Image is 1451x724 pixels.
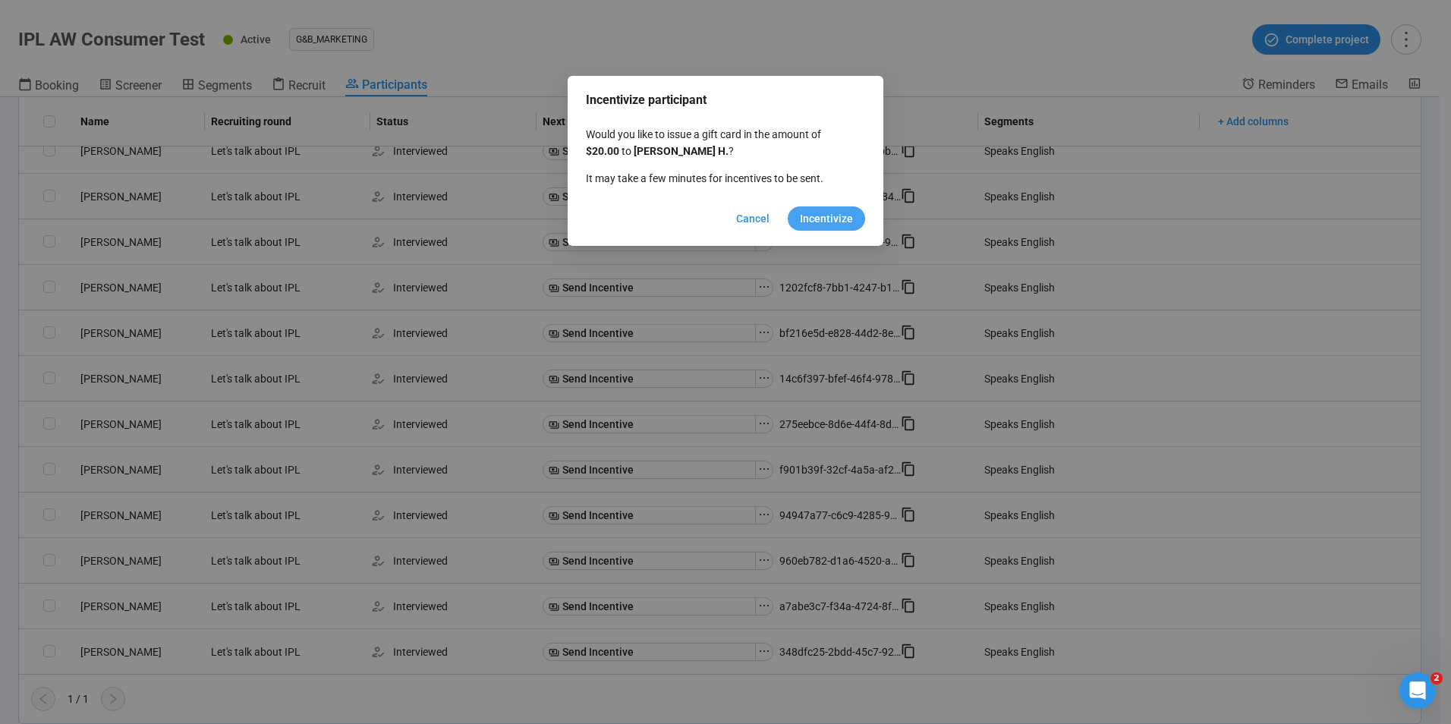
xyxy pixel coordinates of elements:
[724,206,782,231] button: Cancel
[586,126,839,159] p: Would you like to issue a gift card in the amount of to ?
[586,145,619,157] strong: $20.00
[788,206,865,231] button: Incentivize
[800,210,853,227] span: Incentivize
[736,210,770,227] span: Cancel
[1399,672,1436,709] iframe: Intercom live chat
[1431,672,1443,685] span: 2
[586,170,839,187] p: It may take a few minutes for incentives to be sent.
[586,91,865,109] span: Incentivize participant
[634,145,729,157] strong: [PERSON_NAME] H .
